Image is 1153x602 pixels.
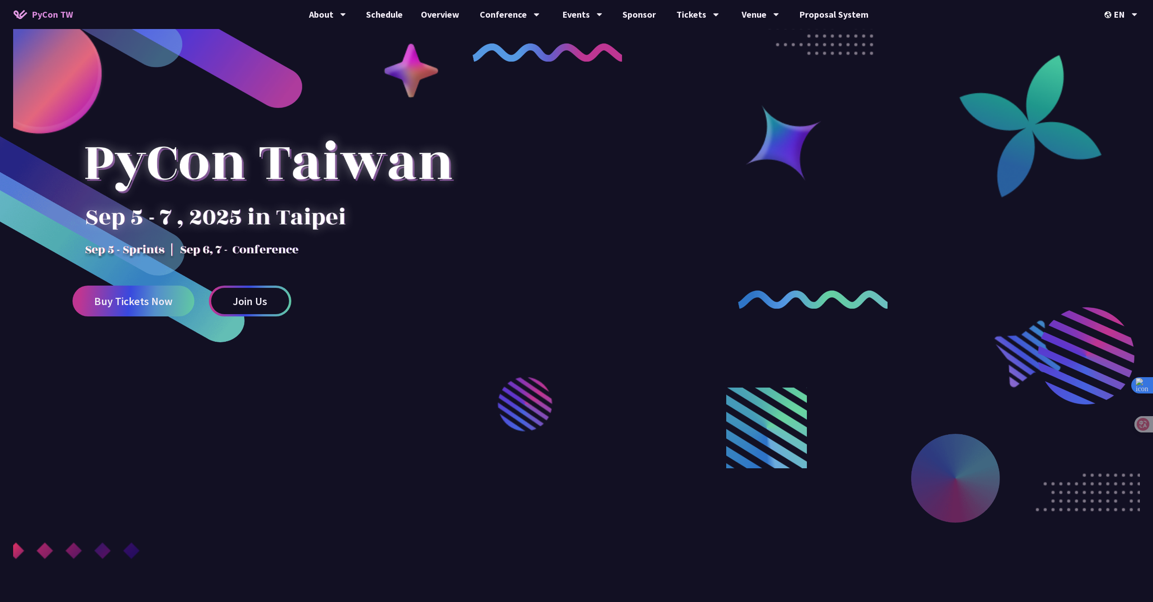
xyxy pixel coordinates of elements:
[94,296,173,307] span: Buy Tickets Now
[738,290,888,309] img: curly-2.e802c9f.png
[209,286,291,316] a: Join Us
[32,8,73,21] span: PyCon TW
[14,10,27,19] img: Home icon of PyCon TW 2025
[1105,11,1114,18] img: Locale Icon
[5,3,82,26] a: PyCon TW
[473,43,622,62] img: curly-1.ebdbada.png
[72,286,194,316] a: Buy Tickets Now
[233,296,267,307] span: Join Us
